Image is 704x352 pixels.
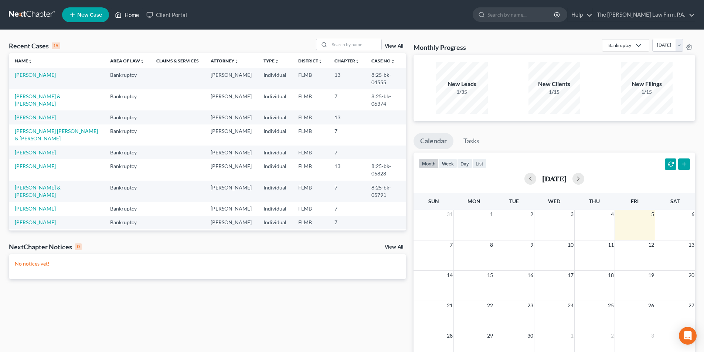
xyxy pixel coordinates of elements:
a: View All [385,44,403,49]
span: New Case [77,12,102,18]
i: unfold_more [28,59,33,64]
td: [PERSON_NAME] [205,181,258,202]
td: Individual [258,68,292,89]
div: New Clients [528,80,580,88]
span: Wed [548,198,560,204]
td: 8:25-bk-05791 [365,181,406,202]
span: 27 [688,301,695,310]
i: unfold_more [140,59,144,64]
td: 7 [329,181,365,202]
td: Bankruptcy [104,181,150,202]
a: Home [111,8,143,21]
span: 11 [607,240,615,249]
span: 13 [688,240,695,249]
td: Individual [258,229,292,250]
a: Client Portal [143,8,191,21]
a: Tasks [457,133,486,149]
div: New Leads [436,80,488,88]
td: FLMB [292,124,329,146]
a: [PERSON_NAME] [15,149,56,156]
div: 1/35 [436,88,488,96]
span: 18 [607,271,615,280]
td: 7 [329,202,365,215]
button: week [439,158,457,168]
button: list [472,158,486,168]
td: 13 [329,159,365,180]
td: 7 [329,89,365,110]
span: 5 [650,210,655,219]
td: [PERSON_NAME] [205,146,258,159]
span: 9 [530,240,534,249]
a: [PERSON_NAME] & [PERSON_NAME] [15,93,61,107]
span: 15 [486,271,494,280]
span: 26 [647,301,655,310]
a: View All [385,245,403,250]
a: Nameunfold_more [15,58,33,64]
a: [PERSON_NAME] [15,205,56,212]
span: 8 [489,240,494,249]
a: [PERSON_NAME] [15,72,56,78]
span: 21 [446,301,453,310]
i: unfold_more [318,59,323,64]
a: [PERSON_NAME] [15,163,56,169]
span: 16 [527,271,534,280]
td: Bankruptcy [104,124,150,146]
td: FLMB [292,159,329,180]
button: month [419,158,439,168]
td: [PERSON_NAME] [205,124,258,146]
a: Calendar [414,133,453,149]
td: [PERSON_NAME] [205,229,258,250]
span: Sun [428,198,439,204]
td: 8:25-bk-04608 [365,229,406,250]
div: Open Intercom Messenger [679,327,697,345]
span: 23 [527,301,534,310]
p: No notices yet! [15,260,400,267]
td: Individual [258,159,292,180]
td: FLMB [292,146,329,159]
span: 29 [486,331,494,340]
span: 14 [446,271,453,280]
a: The [PERSON_NAME] Law Firm, P.A. [593,8,695,21]
span: Thu [589,198,600,204]
td: Bankruptcy [104,68,150,89]
input: Search by name... [330,39,381,50]
td: 7 [329,146,365,159]
i: unfold_more [275,59,279,64]
div: 15 [52,42,60,49]
input: Search by name... [487,8,555,21]
td: Individual [258,89,292,110]
span: 3 [570,210,574,219]
a: Attorneyunfold_more [211,58,239,64]
span: 1 [489,210,494,219]
span: 28 [446,331,453,340]
span: 24 [567,301,574,310]
span: 2 [610,331,615,340]
span: Mon [467,198,480,204]
span: 25 [607,301,615,310]
td: 8:25-bk-05828 [365,159,406,180]
td: [PERSON_NAME] [205,110,258,124]
td: Bankruptcy [104,89,150,110]
td: 8:25-bk-04555 [365,68,406,89]
td: 8:25-bk-06374 [365,89,406,110]
span: 30 [527,331,534,340]
span: 4 [610,210,615,219]
button: day [457,158,472,168]
div: Recent Cases [9,41,60,50]
a: Help [568,8,592,21]
td: [PERSON_NAME] [205,89,258,110]
h3: Monthly Progress [414,43,466,52]
td: Individual [258,202,292,215]
span: Sat [670,198,680,204]
td: Bankruptcy [104,146,150,159]
td: FLMB [292,202,329,215]
span: 7 [449,240,453,249]
th: Claims & Services [150,53,205,68]
span: 20 [688,271,695,280]
a: Districtunfold_more [298,58,323,64]
span: Tue [509,198,519,204]
a: [PERSON_NAME] [15,219,56,225]
td: 7 [329,229,365,250]
a: Area of Lawunfold_more [110,58,144,64]
span: 19 [647,271,655,280]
